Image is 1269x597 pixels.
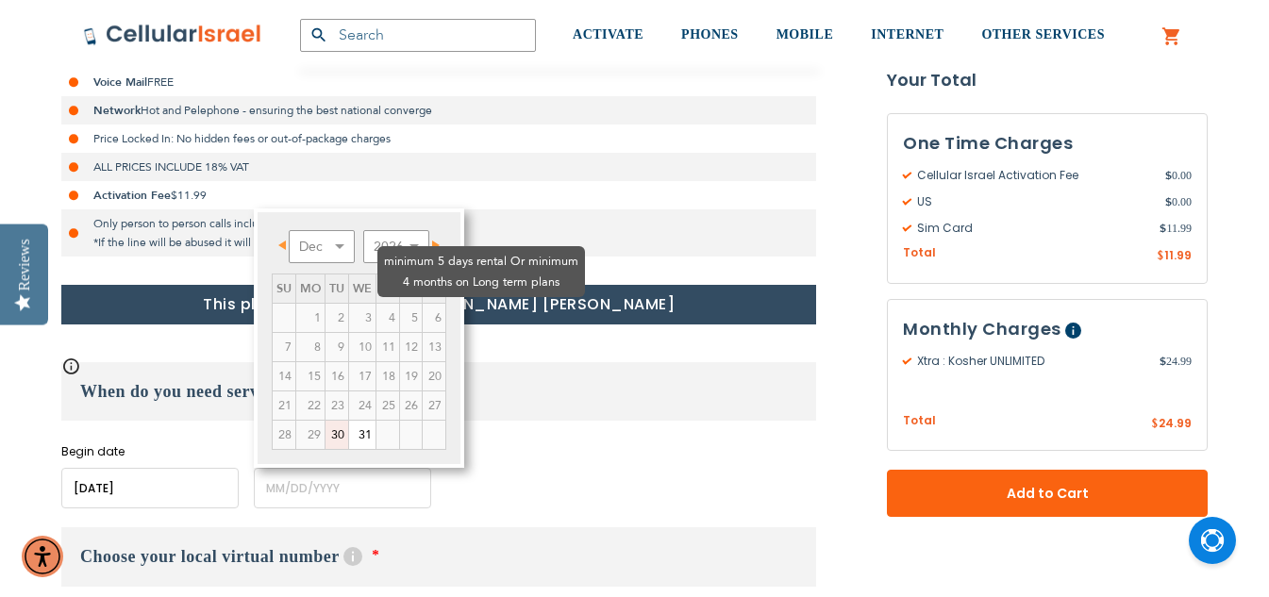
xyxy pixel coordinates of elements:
[61,362,816,421] h3: When do you need service?
[1065,323,1081,339] span: Help
[1157,248,1164,265] span: $
[421,233,444,257] a: Next
[776,27,834,41] span: MOBILE
[296,421,325,449] span: 29
[903,220,1160,237] span: Sim Card
[1165,167,1192,184] span: 0.00
[903,317,1061,340] span: Monthly Charges
[1165,167,1172,184] span: $
[1160,353,1192,370] span: 24.99
[1165,193,1172,210] span: $
[903,167,1165,184] span: Cellular Israel Activation Fee
[949,484,1145,504] span: Add to Cart
[1151,416,1159,433] span: $
[981,27,1105,41] span: OTHER SERVICES
[278,240,286,250] span: Prev
[871,27,943,41] span: INTERNET
[363,230,429,263] select: Select year
[903,193,1165,210] span: US
[1164,247,1192,263] span: 11.99
[326,421,348,449] a: 30
[681,27,739,41] span: PHONES
[1160,220,1166,237] span: $
[1160,353,1166,370] span: $
[343,547,362,566] span: Help
[903,244,936,262] span: Total
[141,103,432,118] span: Hot and Pelephone - ensuring the best national converge
[1159,415,1192,431] span: 24.99
[887,66,1208,94] strong: Your Total
[61,124,816,153] li: Price Locked In: No hidden fees or out-of-package charges
[61,468,239,508] input: MM/DD/YYYY
[61,443,239,460] label: Begin date
[61,285,816,324] h1: This plan is approved by [PERSON_NAME] [PERSON_NAME]
[274,233,297,257] a: Prev
[16,239,33,290] div: Reviews
[903,353,1160,370] span: Xtra : Kosher UNLIMITED
[171,188,207,203] span: $11.99
[1165,193,1192,210] span: 0.00
[61,153,816,181] li: ALL PRICES INCLUDE 18% VAT
[80,547,339,566] span: Choose your local virtual number
[254,468,431,508] input: MM/DD/YYYY
[93,188,171,203] strong: Activation Fee
[83,24,262,46] img: Cellular Israel Logo
[273,421,296,450] td: minimum 5 days rental Or minimum 4 months on Long term plans
[349,421,376,449] a: 31
[887,470,1208,517] button: Add to Cart
[93,103,141,118] strong: Network
[903,129,1192,158] h3: One Time Charges
[61,209,816,257] li: Only person to person calls included [not including hot lines] *If the line will be abused it wil...
[573,27,643,41] span: ACTIVATE
[22,536,63,577] div: Accessibility Menu
[147,75,174,90] span: FREE
[432,240,440,250] span: Next
[300,19,536,52] input: Search
[296,421,326,450] td: minimum 5 days rental Or minimum 4 months on Long term plans
[1160,220,1192,237] span: 11.99
[903,412,936,430] span: Total
[93,75,147,90] strong: Voice Mail
[289,230,355,263] select: Select month
[273,421,295,449] span: 28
